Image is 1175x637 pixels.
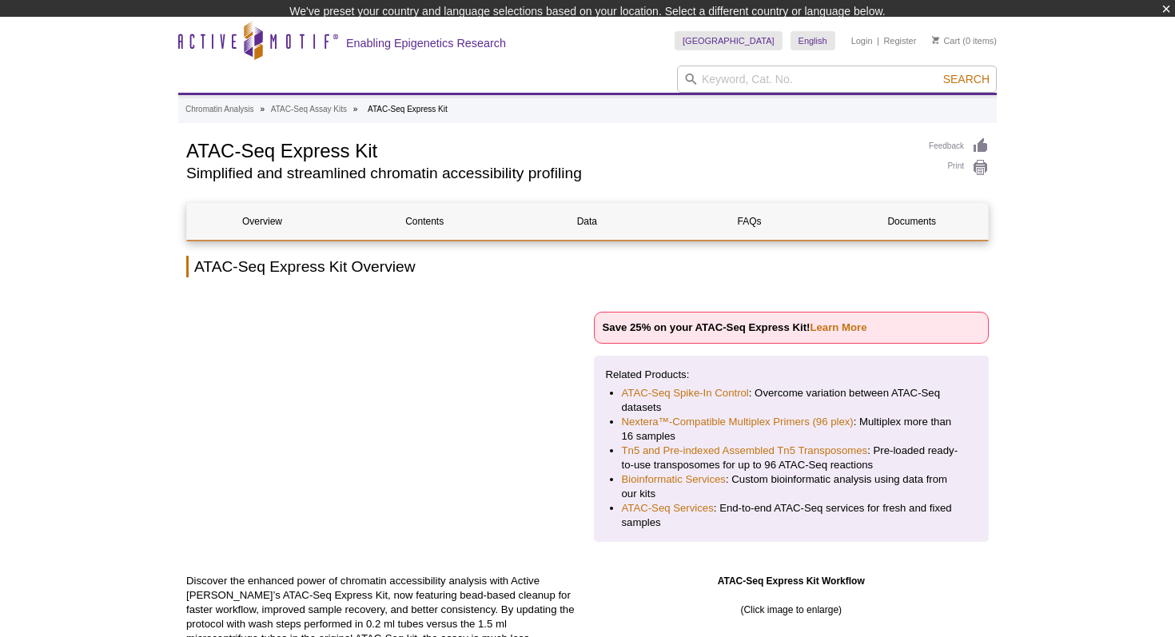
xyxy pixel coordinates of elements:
[883,35,916,46] a: Register
[271,102,347,117] a: ATAC-Seq Assay Kits
[932,31,997,50] li: (0 items)
[622,444,962,472] li: : Pre-loaded ready-to-use transposomes for up to 96 ATAC-Seq reactions
[622,472,726,487] a: Bioinformatic Services
[368,105,448,113] li: ATAC-Seq Express Kit
[186,166,913,181] h2: Simplified and streamlined chromatin accessibility profiling
[512,203,662,240] a: Data
[851,35,873,46] a: Login
[943,73,990,86] span: Search
[346,36,506,50] h2: Enabling Epigenetics Research
[185,102,254,117] a: Chromatin Analysis
[932,35,960,46] a: Cart
[622,472,962,501] li: : Custom bioinformatic analysis using data from our kits
[622,415,854,429] a: Nextera™-Compatible Multiplex Primers (96 plex)
[186,256,989,277] h2: ATAC-Seq Express Kit Overview
[353,105,358,113] li: »
[622,501,962,530] li: : End-to-end ATAC-Seq services for fresh and fixed samples
[932,36,939,44] img: Your Cart
[929,159,989,177] a: Print
[622,386,749,400] a: ATAC-Seq Spike-In Control
[675,31,783,50] a: [GEOGRAPHIC_DATA]
[594,574,990,617] div: (Click image to enlarge)
[622,501,714,516] a: ATAC-Seq Services
[606,368,978,382] p: Related Products:
[187,203,337,240] a: Overview
[938,72,994,86] button: Search
[929,137,989,155] a: Feedback
[622,386,962,415] li: : Overcome variation between ATAC-Seq datasets
[675,203,825,240] a: FAQs
[877,31,879,50] li: |
[810,321,866,333] a: Learn More
[349,203,500,240] a: Contents
[677,66,997,93] input: Keyword, Cat. No.
[186,137,913,161] h1: ATAC-Seq Express Kit
[603,321,867,333] strong: Save 25% on your ATAC-Seq Express Kit!
[622,415,962,444] li: : Multiplex more than 16 samples
[260,105,265,113] li: »
[791,31,835,50] a: English
[622,444,868,458] a: Tn5 and Pre-indexed Assembled Tn5 Transposomes
[718,575,865,587] strong: ATAC-Seq Express Kit Workflow
[837,203,987,240] a: Documents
